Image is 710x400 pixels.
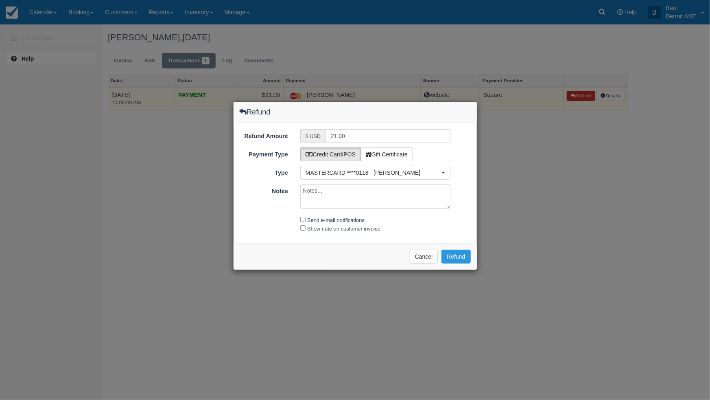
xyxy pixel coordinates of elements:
button: Refund [441,250,470,264]
button: Cancel [410,250,438,264]
label: Send e-mail notifications [307,217,365,223]
label: Notes [234,184,295,196]
button: MASTERCARD ****0118 - [PERSON_NAME] [300,166,450,180]
label: Payment Type [234,147,295,159]
small: $ USD [306,134,321,139]
input: Valid number required. [326,129,450,143]
label: Credit Card/POS [300,147,361,161]
label: Show note on customer invoice [307,226,380,232]
label: Refund Amount [234,129,295,141]
span: MASTERCARD ****0118 - [PERSON_NAME] [306,169,440,177]
label: Type [234,166,295,177]
label: Gift Certificate [360,147,413,161]
h4: Refund [240,108,271,116]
